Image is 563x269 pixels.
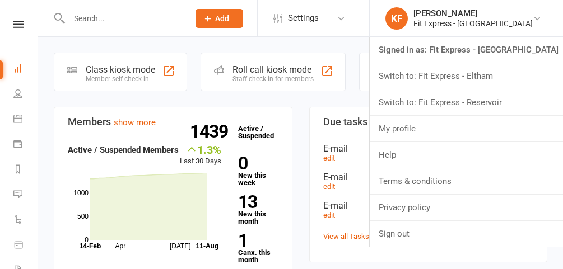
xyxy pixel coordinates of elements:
a: 1Canx. this month [238,232,278,263]
h3: Members [68,116,278,128]
div: E-mail [323,143,534,154]
a: 0New this week [238,155,278,186]
a: Calendar [13,107,39,133]
a: Product Sales [13,233,39,258]
a: My profile [370,116,563,141]
a: View all Tasks [323,232,369,240]
a: Terms & conditions [370,168,563,194]
div: E-mail [323,172,534,182]
strong: Active / Suspended Members [68,145,179,155]
a: edit [323,182,335,191]
div: Last 30 Days [180,143,221,167]
a: 1439Active / Suspended [232,116,282,148]
div: KF [385,7,408,30]
div: E-mail [323,200,534,211]
div: 1.3% [180,143,221,155]
a: Payments [13,133,39,158]
button: Add [196,9,243,28]
input: Search... [66,11,181,26]
span: Settings [288,6,319,31]
a: Sign out [370,221,563,247]
a: Switch to: Fit Express - Eltham [370,63,563,89]
a: People [13,82,39,107]
div: Member self check-in [86,75,155,83]
a: Dashboard [13,57,39,82]
a: Signed in as: Fit Express - [GEOGRAPHIC_DATA] [370,37,563,63]
strong: 13 [238,194,273,210]
a: Privacy policy [370,195,563,220]
strong: 1439 [190,123,232,140]
a: edit [323,154,335,162]
strong: 1 [238,232,273,249]
a: Help [370,142,563,168]
div: [PERSON_NAME] [413,8,533,18]
a: Reports [13,158,39,183]
a: 13New this month [238,194,278,225]
strong: 0 [238,155,273,172]
h3: Due tasks [323,116,534,128]
div: Staff check-in for members [232,75,314,83]
div: Fit Express - [GEOGRAPHIC_DATA] [413,18,533,29]
a: edit [323,211,335,219]
a: show more [114,117,156,128]
div: Class kiosk mode [86,64,155,75]
div: Roll call kiosk mode [232,64,314,75]
a: Switch to: Fit Express - Reservoir [370,89,563,115]
span: Add [215,14,229,23]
